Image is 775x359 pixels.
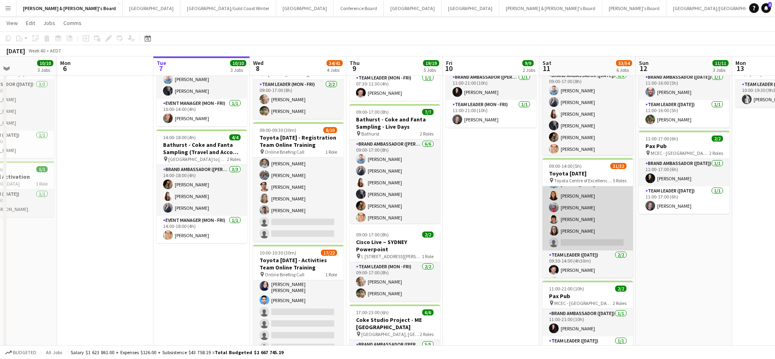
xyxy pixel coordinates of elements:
[446,44,536,127] app-job-card: 11:00-21:00 (10h)2/2Pax Pub MCEC - [GEOGRAPHIC_DATA]2 RolesBrand Ambassador ([PERSON_NAME])1/111:...
[253,44,344,119] div: 09:00-17:00 (8h)2/2Cisco Live – SYDNEY Powerpoint L [STREET_ADDRESS][PERSON_NAME] (Veritas Office...
[253,109,344,242] app-card-role: [PERSON_NAME][PERSON_NAME]Diganggana [PERSON_NAME][PERSON_NAME][PERSON_NAME][PERSON_NAME][PERSON_...
[38,67,53,73] div: 3 Jobs
[542,59,551,67] span: Sat
[542,292,633,300] h3: Pax Pub
[639,100,729,127] app-card-role: Team Leader ([DATE])1/111:00-16:00 (5h)[PERSON_NAME]
[230,67,246,73] div: 3 Jobs
[423,67,439,73] div: 5 Jobs
[361,131,379,137] span: Bathurst
[639,73,729,100] app-card-role: Brand Ambassador ([DATE])1/111:00-16:00 (5h)[PERSON_NAME]
[60,18,85,28] a: Comms
[59,64,71,73] span: 6
[323,127,337,133] span: 8/10
[542,71,633,157] app-card-role: Brand Ambassador ([DATE])6/609:00-17:00 (8h)[PERSON_NAME][PERSON_NAME][PERSON_NAME][PERSON_NAME][...
[260,250,296,256] span: 10:00-10:30 (30m)
[523,67,535,73] div: 2 Jobs
[499,0,602,16] button: [PERSON_NAME] & [PERSON_NAME]'s Board
[541,64,551,73] span: 11
[27,48,47,54] span: Week 40
[253,59,264,67] span: Wed
[542,158,633,278] app-job-card: 09:00-14:00 (5h)31/32Toyota [DATE] Toyota Centre of Excellence - [GEOGRAPHIC_DATA]5 Roles[PERSON_...
[639,44,729,127] app-job-card: 11:00-16:00 (5h)2/2HSBC x AFLW Pride Round '25 [PERSON_NAME][GEOGRAPHIC_DATA], [GEOGRAPHIC_DATA]2...
[3,18,21,28] a: View
[613,177,626,184] span: 5 Roles
[709,150,723,156] span: 2 Roles
[253,80,344,119] app-card-role: Team Leader (Mon - Fri)2/209:00-17:00 (8h)[PERSON_NAME][PERSON_NAME]
[442,0,499,16] button: [GEOGRAPHIC_DATA]
[253,257,344,271] h3: Toyota [DATE] - Activities Team Online Training
[350,59,360,67] span: Thu
[36,181,48,187] span: 1 Role
[422,109,434,115] span: 7/7
[554,177,613,184] span: Toyota Centre of Excellence - [GEOGRAPHIC_DATA]
[356,232,389,238] span: 09:00-17:00 (8h)
[613,300,626,306] span: 2 Roles
[50,48,61,54] div: AEDT
[446,73,536,100] app-card-role: Brand Ambassador ([PERSON_NAME])1/111:00-21:00 (10h)[PERSON_NAME]
[735,59,746,67] span: Mon
[713,67,728,73] div: 3 Jobs
[157,141,247,156] h3: Bathurst - Coke and Fanta Sampling (Travel and Accom Provided)
[616,60,632,66] span: 53/54
[227,156,241,162] span: 2 Roles
[350,73,440,101] app-card-role: Team Leader (Mon - Fri)1/107:30-11:30 (4h)[PERSON_NAME]
[361,253,422,259] span: L [STREET_ADDRESS][PERSON_NAME] (Veritas Offices)
[651,150,709,156] span: MCEC - [GEOGRAPHIC_DATA]
[356,109,389,115] span: 09:00-17:00 (8h)
[356,309,389,315] span: 17:00-23:00 (6h)
[542,35,633,155] app-job-card: 09:00-17:00 (8h)7/7Bathurst - Coke and Fanta Sampling - Live Days Bathurst2 RolesBrand Ambassador...
[230,60,246,66] span: 10/10
[321,250,337,256] span: 17/22
[253,134,344,148] h3: Toyota [DATE] - Registration Team Online Training
[542,170,633,177] h3: Toyota [DATE]
[554,300,613,306] span: MCEC - [GEOGRAPHIC_DATA]
[23,18,38,28] a: Edit
[157,165,247,216] app-card-role: Brand Ambassador ([PERSON_NAME])3/314:00-18:00 (4h)[PERSON_NAME][PERSON_NAME][PERSON_NAME]
[542,309,633,336] app-card-role: Brand Ambassador ([DATE])1/111:00-21:00 (10h)[PERSON_NAME]
[276,0,334,16] button: [GEOGRAPHIC_DATA]
[712,60,729,66] span: 11/11
[327,60,343,66] span: 34/41
[422,253,434,259] span: 1 Role
[71,349,283,355] div: Salary $1 623 861.00 + Expenses $126.00 + Subsistence $43 758.19 =
[639,186,729,214] app-card-role: Team Leader ([DATE])1/111:00-17:00 (6h)[PERSON_NAME]
[157,216,247,243] app-card-role: Event Manager (Mon - Fri)1/114:00-18:00 (4h)[PERSON_NAME]
[639,59,649,67] span: Sun
[253,122,344,242] app-job-card: 09:00-09:30 (30m)8/10Toyota [DATE] - Registration Team Online Training Online Briefing Call1 Role...
[350,116,440,130] h3: Bathurst - Coke and Fanta Sampling - Live Days
[420,131,434,137] span: 2 Roles
[163,134,196,140] span: 14:00-18:00 (4h)
[44,349,64,355] span: All jobs
[157,59,166,67] span: Tue
[348,64,360,73] span: 9
[384,0,442,16] button: [GEOGRAPHIC_DATA]
[6,19,18,27] span: View
[420,331,434,337] span: 2 Roles
[60,59,71,67] span: Mon
[168,156,227,162] span: [GEOGRAPHIC_DATA] to [GEOGRAPHIC_DATA]
[638,64,649,73] span: 12
[260,127,296,133] span: 09:00-09:30 (30m)
[350,227,440,301] app-job-card: 09:00-17:00 (8h)2/2Cisco Live – SYDNEY Powerpoint L [STREET_ADDRESS][PERSON_NAME] (Veritas Office...
[157,129,247,243] app-job-card: 14:00-18:00 (4h)4/4Bathurst - Coke and Fanta Sampling (Travel and Accom Provided) [GEOGRAPHIC_DAT...
[157,60,247,99] app-card-role: Brand Ambassador ([PERSON_NAME])2/210:00-14:00 (4h)[PERSON_NAME][PERSON_NAME]
[325,271,337,278] span: 1 Role
[17,0,123,16] button: [PERSON_NAME] & [PERSON_NAME]'s Board
[4,348,38,357] button: Budgeted
[40,18,59,28] a: Jobs
[327,67,342,73] div: 4 Jobs
[542,250,633,290] app-card-role: Team Leader ([DATE])2/209:30-14:00 (4h30m)[PERSON_NAME]
[712,136,723,142] span: 2/2
[639,131,729,214] app-job-card: 11:00-17:00 (6h)2/2Pax Pub MCEC - [GEOGRAPHIC_DATA]2 RolesBrand Ambassador ([DATE])1/111:00-17:00...
[446,59,452,67] span: Fri
[615,286,626,292] span: 2/2
[645,136,678,142] span: 11:00-17:00 (6h)
[26,19,35,27] span: Edit
[610,163,626,169] span: 31/32
[422,232,434,238] span: 2/2
[768,2,772,7] span: 3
